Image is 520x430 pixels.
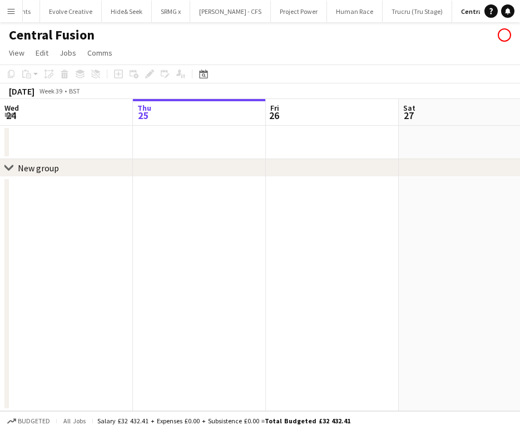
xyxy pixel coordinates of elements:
span: 27 [402,109,415,122]
button: Central Fusion [452,1,514,22]
button: Evolve Creative [40,1,102,22]
button: Trucru (Tru Stage) [383,1,452,22]
button: [PERSON_NAME] - CFS [190,1,271,22]
div: [DATE] [9,86,34,97]
a: View [4,46,29,60]
span: 25 [136,109,151,122]
span: Edit [36,48,48,58]
a: Comms [83,46,117,60]
button: SRMG x [152,1,190,22]
span: Week 39 [37,87,65,95]
div: New group [18,162,59,174]
span: Sat [403,103,415,113]
div: Salary £32 432.41 + Expenses £0.00 + Subsistence £0.00 = [97,417,350,425]
span: View [9,48,24,58]
button: Budgeted [6,415,52,427]
span: Budgeted [18,417,50,425]
span: Comms [87,48,112,58]
span: Fri [270,103,279,113]
a: Edit [31,46,53,60]
span: 24 [3,109,19,122]
span: 26 [269,109,279,122]
div: BST [69,87,80,95]
span: Jobs [60,48,76,58]
span: Thu [137,103,151,113]
button: Human Race [327,1,383,22]
button: Hide& Seek [102,1,152,22]
app-user-avatar: Jordan Curtis [498,28,511,42]
span: Total Budgeted £32 432.41 [265,417,350,425]
span: All jobs [61,417,88,425]
h1: Central Fusion [9,27,95,43]
span: Wed [4,103,19,113]
a: Jobs [55,46,81,60]
button: Project Power [271,1,327,22]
